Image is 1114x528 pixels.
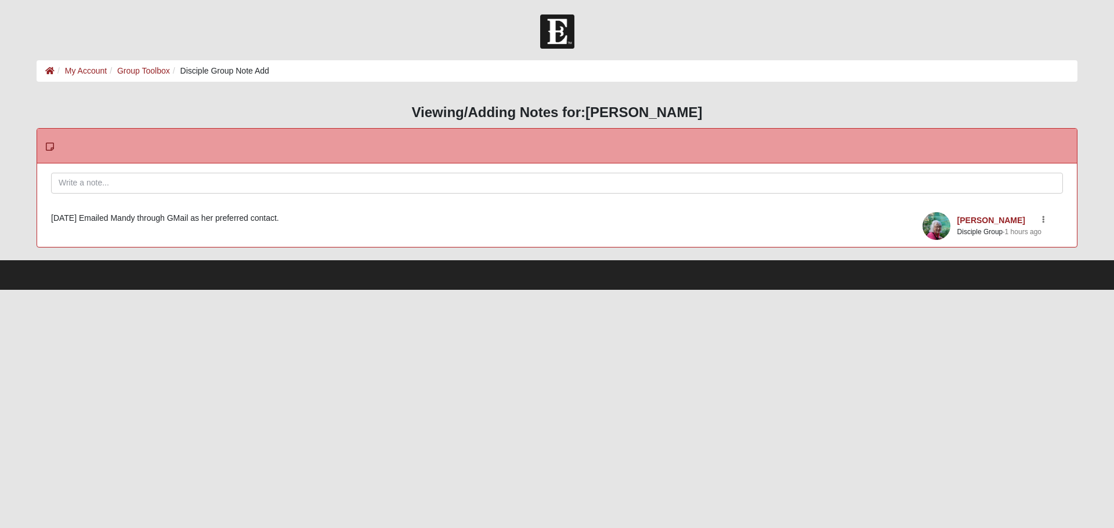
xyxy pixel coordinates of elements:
[170,65,269,77] li: Disciple Group Note Add
[957,216,1025,225] a: [PERSON_NAME]
[51,212,1063,224] div: [DATE] Emailed Mandy through GMail as her preferred contact.
[37,104,1077,121] h3: Viewing/Adding Notes for:
[585,104,702,120] strong: [PERSON_NAME]
[957,228,1003,235] span: Disciple Group
[117,66,170,75] a: Group Toolbox
[1005,227,1041,237] a: 1 hours ago
[957,228,1005,235] span: ·
[540,14,574,49] img: Church of Eleven22 Logo
[1005,228,1041,236] time: September 1, 2025, 3:40 PM
[923,212,950,240] img: Janice Costley
[65,66,107,75] a: My Account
